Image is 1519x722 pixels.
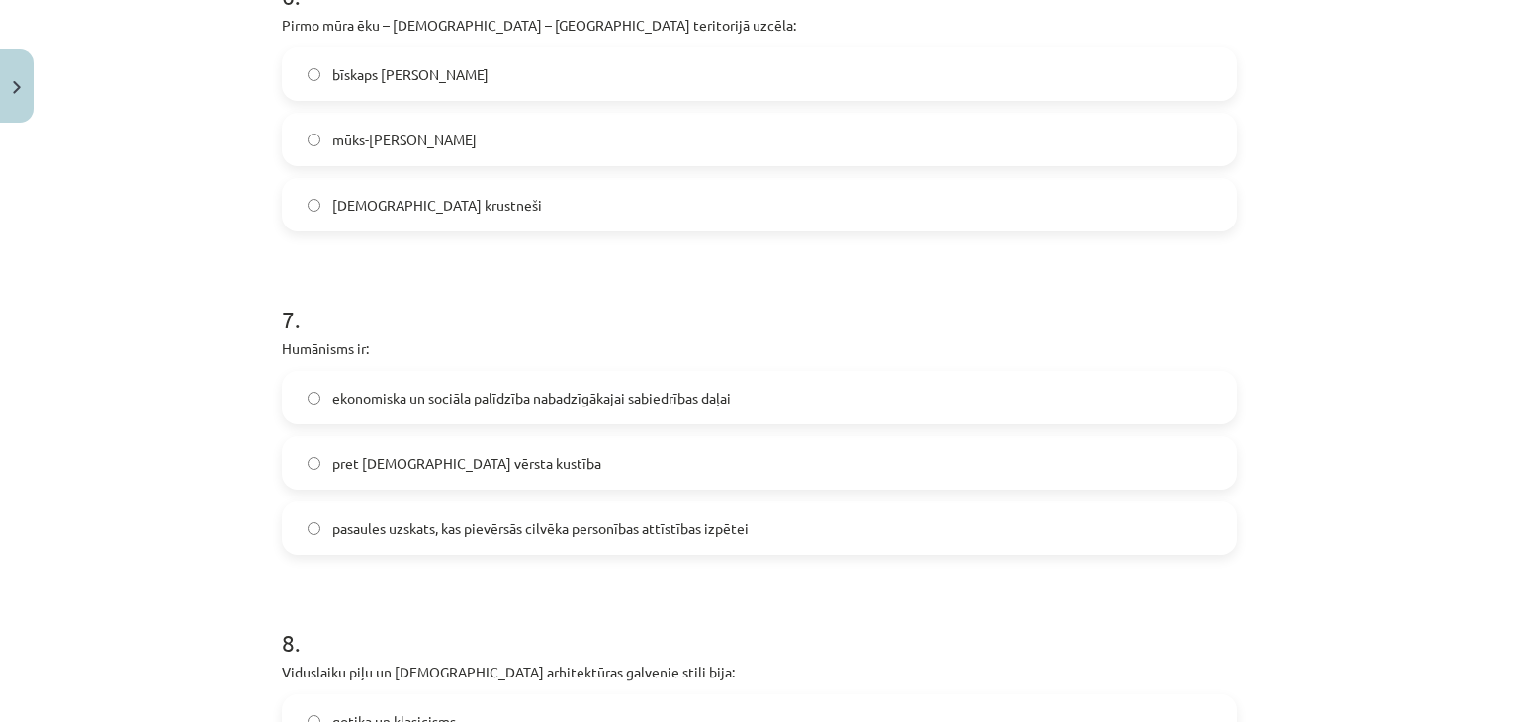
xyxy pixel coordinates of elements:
[282,338,1237,359] p: Humānisms ir:
[332,64,489,85] span: bīskaps [PERSON_NAME]
[308,522,320,535] input: pasaules uzskats, kas pievērsās cilvēka personības attīstības izpētei
[308,457,320,470] input: pret [DEMOGRAPHIC_DATA] vērsta kustība
[332,518,749,539] span: pasaules uzskats, kas pievērsās cilvēka personības attīstības izpētei
[282,662,1237,682] p: Viduslaiku piļu un [DEMOGRAPHIC_DATA] arhitektūras galvenie stili bija:
[282,271,1237,332] h1: 7 .
[308,68,320,81] input: bīskaps [PERSON_NAME]
[332,195,542,216] span: [DEMOGRAPHIC_DATA] krustneši
[308,199,320,212] input: [DEMOGRAPHIC_DATA] krustneši
[308,134,320,146] input: mūks-[PERSON_NAME]
[332,388,731,408] span: ekonomiska un sociāla palīdzība nabadzīgākajai sabiedrības daļai
[282,594,1237,656] h1: 8 .
[282,15,1237,36] p: Pirmo mūra ēku – [DEMOGRAPHIC_DATA] – [GEOGRAPHIC_DATA] teritorijā uzcēla:
[308,392,320,405] input: ekonomiska un sociāla palīdzība nabadzīgākajai sabiedrības daļai
[332,130,477,150] span: mūks-[PERSON_NAME]
[13,81,21,94] img: icon-close-lesson-0947bae3869378f0d4975bcd49f059093ad1ed9edebbc8119c70593378902aed.svg
[332,453,601,474] span: pret [DEMOGRAPHIC_DATA] vērsta kustība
